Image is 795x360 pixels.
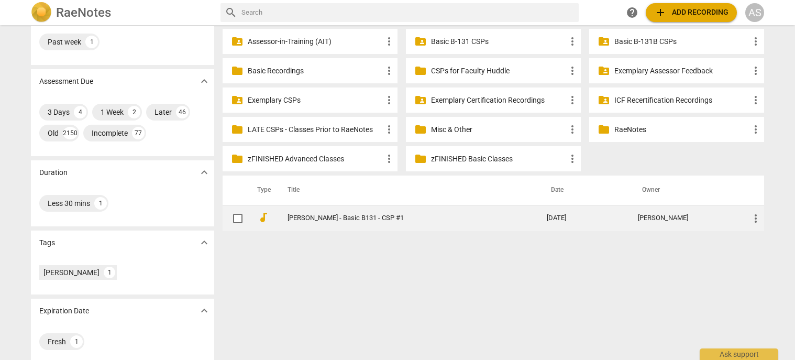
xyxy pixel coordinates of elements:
[132,127,145,139] div: 77
[101,107,124,117] div: 1 Week
[538,205,629,232] td: [DATE]
[128,106,140,118] div: 2
[749,94,762,106] span: more_vert
[383,64,395,77] span: more_vert
[623,3,642,22] a: Help
[414,94,427,106] span: folder_shared
[56,5,111,20] h2: RaeNotes
[43,267,100,278] div: [PERSON_NAME]
[94,197,107,210] div: 1
[196,165,212,180] button: Show more
[745,3,764,22] button: AS
[39,76,93,87] p: Assessment Due
[749,123,762,136] span: more_vert
[39,167,68,178] p: Duration
[48,128,59,138] div: Old
[275,176,538,205] th: Title
[626,6,638,19] span: help
[198,75,211,88] span: expand_more
[196,73,212,89] button: Show more
[31,2,212,23] a: LogoRaeNotes
[70,335,83,348] div: 1
[566,64,579,77] span: more_vert
[614,66,749,77] p: Exemplary Assessor Feedback
[231,152,244,165] span: folder
[414,35,427,48] span: folder_shared
[288,214,509,222] a: [PERSON_NAME] - Basic B131 - CSP #1
[48,107,70,117] div: 3 Days
[566,94,579,106] span: more_vert
[196,235,212,250] button: Show more
[248,154,383,165] p: zFINISHED Advanced Classes
[431,36,566,47] p: Basic B-131 CSPs
[248,36,383,47] p: Assessor-in-Training (AIT)
[248,95,383,106] p: Exemplary CSPs
[198,304,211,317] span: expand_more
[225,6,237,19] span: search
[196,303,212,319] button: Show more
[74,106,86,118] div: 4
[31,2,52,23] img: Logo
[566,35,579,48] span: more_vert
[646,3,737,22] button: Upload
[598,123,610,136] span: folder
[231,123,244,136] span: folder
[431,154,566,165] p: zFINISHED Basic Classes
[414,123,427,136] span: folder
[383,152,395,165] span: more_vert
[638,214,733,222] div: [PERSON_NAME]
[614,36,749,47] p: Basic B-131B CSPs
[198,166,211,179] span: expand_more
[383,94,395,106] span: more_vert
[248,66,383,77] p: Basic Recordings
[614,124,749,135] p: RaeNotes
[598,94,610,106] span: folder_shared
[431,66,566,77] p: CSPs for Faculty Huddle
[630,176,741,205] th: Owner
[749,64,762,77] span: more_vert
[248,124,383,135] p: LATE CSPs - Classes Prior to RaeNotes
[598,64,610,77] span: folder_shared
[614,95,749,106] p: ICF Recertification Recordings
[63,127,78,139] div: 2150
[154,107,172,117] div: Later
[700,348,778,360] div: Ask support
[39,306,89,317] p: Expiration Date
[414,152,427,165] span: folder
[383,35,395,48] span: more_vert
[48,37,81,47] div: Past week
[231,94,244,106] span: folder_shared
[566,152,579,165] span: more_vert
[85,36,98,48] div: 1
[654,6,728,19] span: Add recording
[749,212,762,225] span: more_vert
[231,64,244,77] span: folder
[538,176,629,205] th: Date
[383,123,395,136] span: more_vert
[566,123,579,136] span: more_vert
[176,106,189,118] div: 46
[431,95,566,106] p: Exemplary Certification Recordings
[231,35,244,48] span: folder_shared
[257,211,270,224] span: audiotrack
[749,35,762,48] span: more_vert
[48,336,66,347] div: Fresh
[198,236,211,249] span: expand_more
[249,176,275,205] th: Type
[598,35,610,48] span: folder_shared
[431,124,566,135] p: Misc & Other
[241,4,575,21] input: Search
[414,64,427,77] span: folder
[39,237,55,248] p: Tags
[92,128,128,138] div: Incomplete
[104,267,115,278] div: 1
[48,198,90,209] div: Less 30 mins
[654,6,667,19] span: add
